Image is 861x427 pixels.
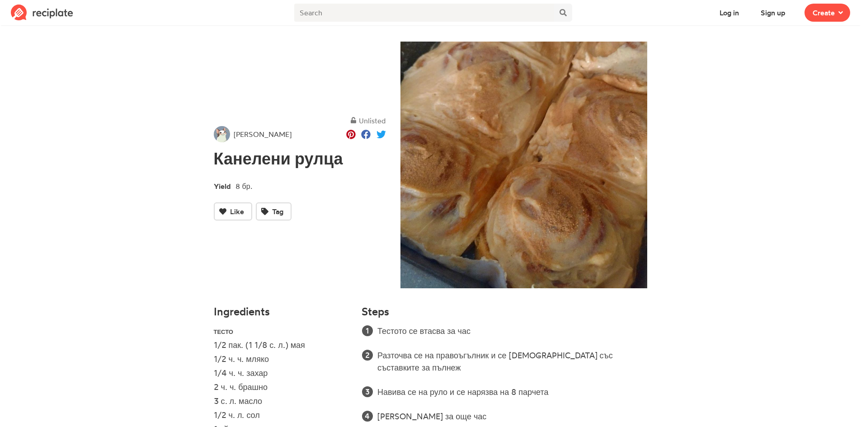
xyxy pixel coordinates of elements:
[362,305,389,318] h4: Steps
[294,4,554,22] input: Search
[813,7,835,18] span: Create
[11,5,73,21] img: Reciplate
[377,325,647,337] li: Тестото се втасва за час
[214,367,351,381] li: 1/4 ч. ч. захар
[234,129,292,140] span: [PERSON_NAME]
[256,202,292,221] button: Tag
[214,395,351,409] li: 3 с. л. масло
[214,339,351,353] li: 1/2 пак. (1 1/8 с. л.) мая
[214,381,351,395] li: 2 ч. ч. брашно
[377,410,647,422] li: [PERSON_NAME] за още час
[214,150,386,168] h1: Канелени рулца
[214,409,351,423] li: 1/2 ч. л. сол
[214,325,351,339] li: тесто
[214,179,235,192] span: Yield
[214,305,351,318] h4: Ingredients
[272,206,283,217] span: Tag
[711,4,747,22] button: Log in
[377,386,647,398] li: Навива се на руло и се нарязва на 8 парчета
[377,349,647,374] li: Разточва се на правоъгълник и се [DEMOGRAPHIC_DATA] със съставките за пълнеж
[214,353,351,367] li: 1/2 ч. ч. мляко
[359,116,386,125] span: Unlisted
[214,126,292,142] a: [PERSON_NAME]
[235,182,252,191] span: 8 бр.
[805,4,850,22] button: Create
[214,202,252,221] button: Like
[230,206,244,217] span: Like
[753,4,794,22] button: Sign up
[400,42,648,289] img: Recipe of Канелени рулца by Syuleya Alieva
[214,126,230,142] img: User's avatar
